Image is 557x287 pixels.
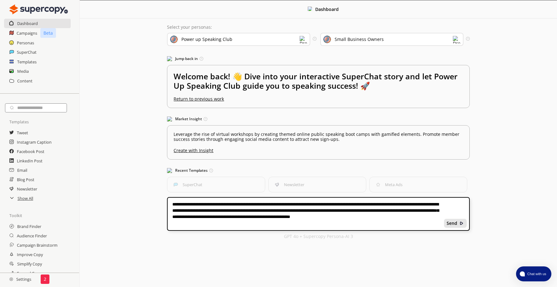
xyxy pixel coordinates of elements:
button: SuperChatSuperChat [167,177,265,192]
img: Meta Ads [376,182,380,187]
div: Power up Speaking Club [181,37,232,42]
img: Close [459,221,464,225]
u: Create with Insight [174,145,463,153]
button: atlas-launcher [516,266,551,281]
button: Meta AdsMeta Ads [369,177,467,192]
a: Instagram Caption [17,137,52,147]
span: Chat with us [525,271,548,276]
img: Tooltip Icon [466,37,470,41]
img: Close [9,3,68,16]
a: Campaign Brainstorm [17,240,58,250]
img: Newsletter [275,182,279,187]
a: Brand Finder [17,222,41,231]
img: Brand Icon [170,36,178,43]
img: Tooltip Icon [200,57,203,61]
a: Tweet [17,128,28,137]
a: Facebook Post [17,147,44,156]
a: Media [17,67,29,76]
a: Audience Finder [17,231,47,240]
p: Leverage the rise of virtual workshops by creating themed online public speaking boot camps with ... [174,132,463,142]
h3: Market Insight [167,114,469,124]
a: Templates [17,57,37,67]
a: Dashboard [17,19,38,28]
img: Tooltip Icon [204,117,207,121]
p: Select your personas: [167,25,469,30]
a: LinkedIn Post [17,156,43,166]
u: Return to previous work [174,96,224,102]
a: Content [17,76,33,86]
img: Close [308,7,312,11]
a: SuperChat [17,47,37,57]
b: Dashboard [315,6,339,12]
h3: Recent Templates [167,166,469,175]
img: SuperChat [174,182,178,187]
img: Jump Back In [167,56,172,61]
b: Send [447,221,457,226]
a: Show All [18,194,33,203]
a: Newsletter [17,184,37,194]
img: Audience Icon [323,36,331,43]
div: Small Business Owners [335,37,384,42]
p: Beta [40,28,56,38]
img: Dropdown Icon [300,36,307,43]
a: Campaigns [17,28,37,38]
img: Tooltip Icon [313,37,316,41]
p: GPT 4o + Supercopy Persona-AI 3 [284,234,353,239]
img: Market Insight [167,116,172,121]
a: Expand Copy [17,269,41,278]
a: Simplify Copy [17,259,42,269]
a: Blog Post [17,175,34,184]
button: NewsletterNewsletter [268,177,366,192]
a: Email [17,166,27,175]
h3: Jump back in [167,54,469,63]
img: Close [9,277,13,281]
p: 2 [44,277,46,282]
img: Popular Templates [167,168,172,173]
h2: Welcome back! 👋 Dive into your interactive SuperChat story and let Power Up Speaking Club guide y... [174,72,463,96]
img: Tooltip Icon [209,169,213,172]
a: Improve Copy [17,250,43,259]
a: Personas [17,38,34,47]
img: Dropdown Icon [453,36,460,43]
